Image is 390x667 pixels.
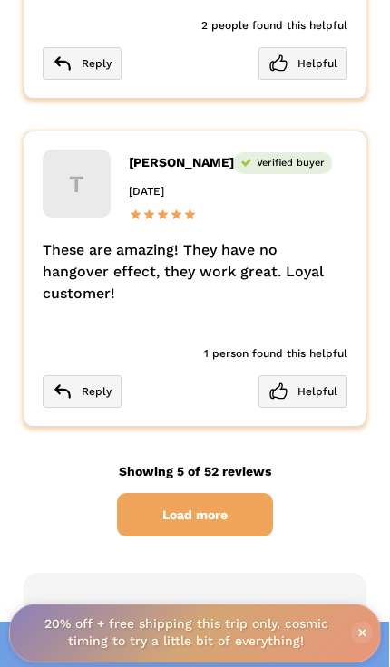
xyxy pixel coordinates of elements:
div: 1 person found this helpful [43,341,347,366]
div: [DATE] [129,179,347,204]
span: × [351,622,373,643]
span: Helpful [258,47,347,80]
div: These are amazing! They have no hangover effect, they work great. Loyal customer! [43,239,347,304]
div: [PERSON_NAME] [129,150,347,175]
span: T [43,150,111,217]
img: verified.svg [241,159,252,167]
span: Reply [43,47,122,80]
span: Load more [117,493,273,536]
strong: 20% off + free shipping this trip only, cosmic timing to try a little bit of everything! [44,616,328,649]
span: Reply [43,375,122,408]
span: Helpful [258,375,347,408]
div: 2 people found this helpful [43,13,347,38]
div: Showing 5 of 52 reviews [24,459,366,536]
div: Leave your review [24,573,366,662]
span: Verified buyer [234,152,333,174]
